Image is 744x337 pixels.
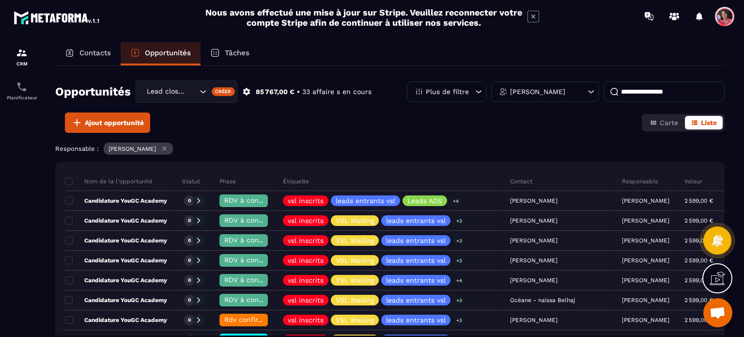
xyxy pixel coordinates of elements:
[407,197,442,204] p: Leads ADS
[622,237,669,244] p: [PERSON_NAME]
[188,217,191,224] p: 0
[453,315,465,325] p: +3
[65,112,150,133] button: Ajout opportunité
[386,297,446,304] p: leads entrants vsl
[684,217,713,224] p: 2 599,00 €
[684,317,713,323] p: 2 599,00 €
[224,196,287,204] span: RDV à confimer ❓
[684,177,702,185] p: Valeur
[65,177,153,185] p: Nom de la l'opportunité
[187,86,197,97] input: Search for option
[212,87,235,96] div: Créer
[336,257,374,264] p: VSL Mailing
[144,86,187,97] span: Lead closing
[65,276,167,284] p: Candidature YouGC Academy
[85,118,144,128] span: Ajout opportunité
[622,257,669,264] p: [PERSON_NAME]
[224,236,287,244] span: RDV à confimer ❓
[684,297,713,304] p: 2 599,00 €
[224,276,287,284] span: RDV à confimer ❓
[225,48,249,57] p: Tâches
[79,48,111,57] p: Contacts
[336,217,374,224] p: VSL Mailing
[2,74,41,108] a: schedulerschedulerPlanificateur
[622,317,669,323] p: [PERSON_NAME]
[336,237,374,244] p: VSL Mailing
[453,216,465,226] p: +3
[701,119,717,127] span: Liste
[283,177,309,185] p: Étiquette
[453,295,465,305] p: +3
[622,197,669,204] p: [PERSON_NAME]
[65,197,167,205] p: Candidature YouGC Academy
[16,81,28,93] img: scheduler
[288,297,324,304] p: vsl inscrits
[288,317,324,323] p: vsl inscrits
[188,197,191,204] p: 0
[288,237,324,244] p: vsl inscrits
[182,177,200,185] p: Statut
[684,237,713,244] p: 2 599,00 €
[188,257,191,264] p: 0
[219,177,236,185] p: Phase
[453,256,465,266] p: +3
[2,40,41,74] a: formationformationCRM
[188,297,191,304] p: 0
[188,237,191,244] p: 0
[201,42,259,65] a: Tâches
[386,237,446,244] p: leads entrants vsl
[55,42,121,65] a: Contacts
[386,317,446,323] p: leads entrants vsl
[660,119,678,127] span: Carte
[288,277,324,284] p: vsl inscrits
[288,217,324,224] p: vsl inscrits
[622,177,658,185] p: Responsable
[224,256,287,264] span: RDV à confimer ❓
[224,296,287,304] span: RDV à confimer ❓
[14,9,101,26] img: logo
[205,7,523,28] h2: Nous avons effectué une mise à jour sur Stripe. Veuillez reconnecter votre compte Stripe afin de ...
[16,47,28,59] img: formation
[336,317,374,323] p: VSL Mailing
[703,298,732,327] div: Ouvrir le chat
[224,216,287,224] span: RDV à confimer ❓
[55,82,131,101] h2: Opportunités
[55,145,99,152] p: Responsable :
[622,297,669,304] p: [PERSON_NAME]
[336,197,395,204] p: leads entrants vsl
[302,87,372,96] p: 33 affaire s en cours
[136,80,237,103] div: Search for option
[188,317,191,323] p: 0
[684,197,713,204] p: 2 599,00 €
[145,48,191,57] p: Opportunités
[449,196,462,206] p: +4
[453,275,465,286] p: +4
[65,257,167,264] p: Candidature YouGC Academy
[288,257,324,264] p: vsl inscrits
[65,237,167,244] p: Candidature YouGC Academy
[336,277,374,284] p: VSL Mailing
[188,277,191,284] p: 0
[510,88,565,95] p: [PERSON_NAME]
[644,116,684,129] button: Carte
[684,277,713,284] p: 2 599,00 €
[108,145,156,152] p: [PERSON_NAME]
[297,87,300,96] p: •
[386,257,446,264] p: leads entrants vsl
[65,296,167,304] p: Candidature YouGC Academy
[2,95,41,100] p: Planificateur
[426,88,469,95] p: Plus de filtre
[386,277,446,284] p: leads entrants vsl
[65,316,167,324] p: Candidature YouGC Academy
[288,197,324,204] p: vsl inscrits
[510,177,532,185] p: Contact
[453,236,465,246] p: +3
[256,87,294,96] p: 85 767,00 €
[685,116,723,129] button: Liste
[336,297,374,304] p: VSL Mailing
[386,217,446,224] p: leads entrants vsl
[224,316,279,323] span: Rdv confirmé ✅
[65,217,167,225] p: Candidature YouGC Academy
[121,42,201,65] a: Opportunités
[684,257,713,264] p: 2 599,00 €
